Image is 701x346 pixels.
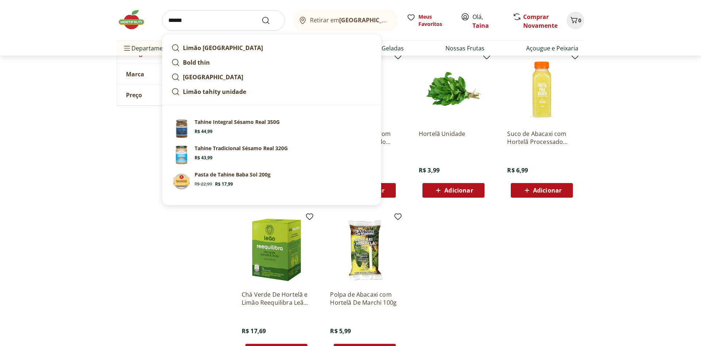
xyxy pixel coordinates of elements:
button: Menu [123,39,131,57]
span: Meus Favoritos [418,13,452,28]
button: Preço [117,85,227,105]
a: Meus Favoritos [407,13,452,28]
a: Hortelã Unidade [419,130,488,146]
p: Tahine Tradicional Sésamo Real 320G [195,145,288,152]
img: Polpa de Abacaxi com Hortelã De Marchi 100g [330,215,399,285]
span: R$ 6,99 [507,166,528,174]
a: PrincipalPasta de Tahine Baba Sol 200gR$ 22,99R$ 17,99 [168,168,375,194]
a: Suco de Abacaxi com Hortelã Processado 300ml [507,130,576,146]
span: Adicionar [533,187,562,193]
a: Limão [GEOGRAPHIC_DATA] [168,41,375,55]
span: R$ 43,99 [195,155,212,161]
span: Retirar em [310,17,391,23]
span: R$ 3,99 [419,166,440,174]
span: Departamentos [123,39,175,57]
a: Limão tahity unidade [168,84,375,99]
span: R$ 44,99 [195,129,212,134]
button: Carrinho [567,12,584,29]
strong: Limão [GEOGRAPHIC_DATA] [183,44,263,52]
a: PrincipalTahine Tradicional Sésamo Real 320GR$ 43,99 [168,142,375,168]
img: Principal [171,118,192,139]
a: Taina [472,22,489,30]
button: Adicionar [511,183,573,198]
span: Preço [126,91,142,99]
img: Hortifruti [117,9,153,31]
button: Submit Search [261,16,279,25]
span: R$ 17,99 [215,181,233,187]
img: Principal [171,145,192,165]
span: 0 [578,17,581,24]
span: Marca [126,71,144,78]
a: [GEOGRAPHIC_DATA] [168,70,375,84]
b: [GEOGRAPHIC_DATA]/[GEOGRAPHIC_DATA] [339,16,462,24]
span: Adicionar [444,187,473,193]
a: Bold thin [168,55,375,70]
button: Marca [117,64,227,84]
p: Pasta de Tahine Baba Sol 200g [195,171,271,178]
img: Suco de Abacaxi com Hortelã Processado 300ml [507,54,576,124]
button: Retirar em[GEOGRAPHIC_DATA]/[GEOGRAPHIC_DATA] [294,10,398,31]
img: Hortelã Unidade [419,54,488,124]
strong: [GEOGRAPHIC_DATA] [183,73,243,81]
span: R$ 5,99 [330,327,351,335]
img: Principal [171,171,192,191]
a: Polpa de Abacaxi com Hortelã De Marchi 100g [330,290,399,307]
button: Adicionar [422,183,484,198]
strong: Bold thin [183,58,210,66]
a: PrincipalTahine Integral Sésamo Real 350GR$ 44,99 [168,115,375,142]
a: Comprar Novamente [523,13,558,30]
strong: Limão tahity unidade [183,88,246,96]
span: R$ 17,69 [242,327,266,335]
p: Tahine Integral Sésamo Real 350G [195,118,280,126]
input: search [162,10,285,31]
span: Olá, [472,12,505,30]
img: Chá Verde De Hortelã e Limão Reequilibra Leão 18G [242,215,311,285]
a: Nossas Frutas [445,44,484,53]
a: Açougue e Peixaria [526,44,578,53]
a: Chá Verde De Hortelã e Limão Reequilibra Leão 18G [242,290,311,307]
span: R$ 22,99 [195,181,212,187]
